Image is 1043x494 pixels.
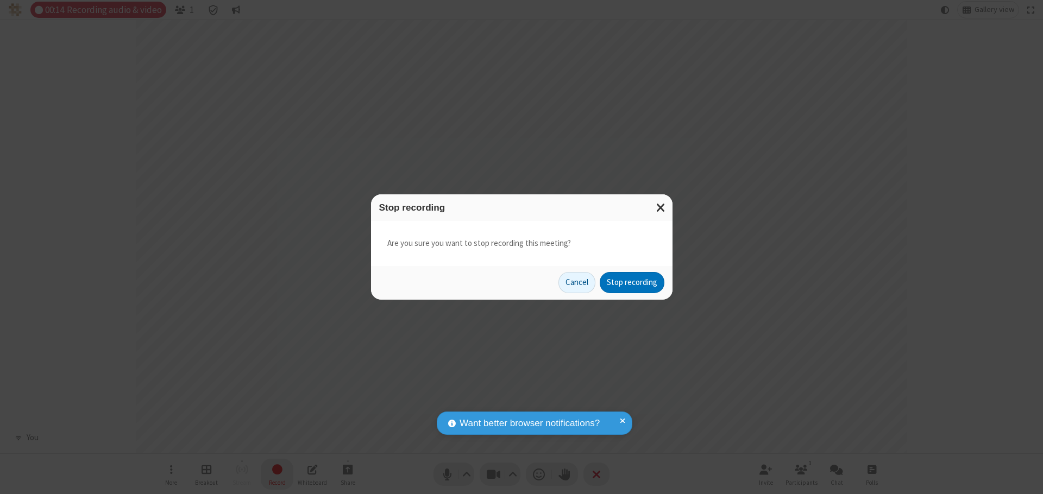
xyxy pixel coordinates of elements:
button: Cancel [558,272,595,294]
div: Are you sure you want to stop recording this meeting? [371,221,673,266]
h3: Stop recording [379,202,664,213]
span: Want better browser notifications? [460,416,600,430]
button: Close modal [650,194,673,221]
button: Stop recording [600,272,664,294]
